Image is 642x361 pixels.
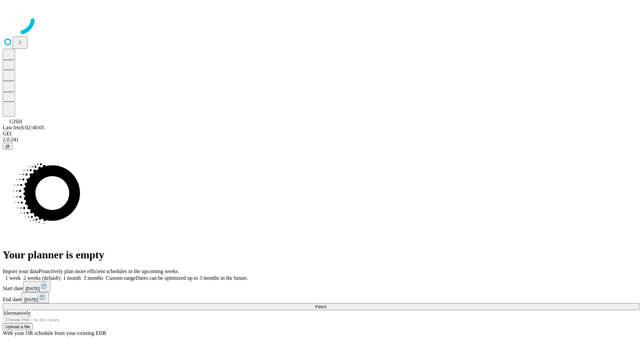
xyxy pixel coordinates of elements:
[3,268,39,274] span: Import your data
[3,281,639,292] div: Start date
[3,310,31,316] span: Alternatively
[3,249,639,261] h1: Your planner is empty
[5,144,10,149] span: @
[5,275,21,281] span: 1 week
[3,303,639,310] button: Fetch
[3,292,639,303] div: End date
[3,125,44,130] span: Last fetch: 02:40:05
[26,286,40,291] span: [DATE]
[23,281,50,292] button: [DATE]
[3,137,639,143] div: 2.0.241
[3,330,106,336] span: With your OR schedule from your existing EHR
[3,323,33,330] button: Upload a file
[21,292,49,303] button: [DATE]
[63,275,81,281] span: 1 month
[3,131,639,137] div: GEI
[24,297,38,302] span: [DATE]
[315,304,326,309] span: Fetch
[23,275,61,281] span: 2 weeks (default)
[39,268,179,274] span: Proactively plan more efficient schedules in the upcoming weeks.
[3,143,13,150] button: @
[84,275,103,281] span: 3 months
[106,275,136,281] span: Custom range
[136,275,248,281] span: Dates can be optimized up to 3 months in the future.
[9,119,22,124] span: GJSH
